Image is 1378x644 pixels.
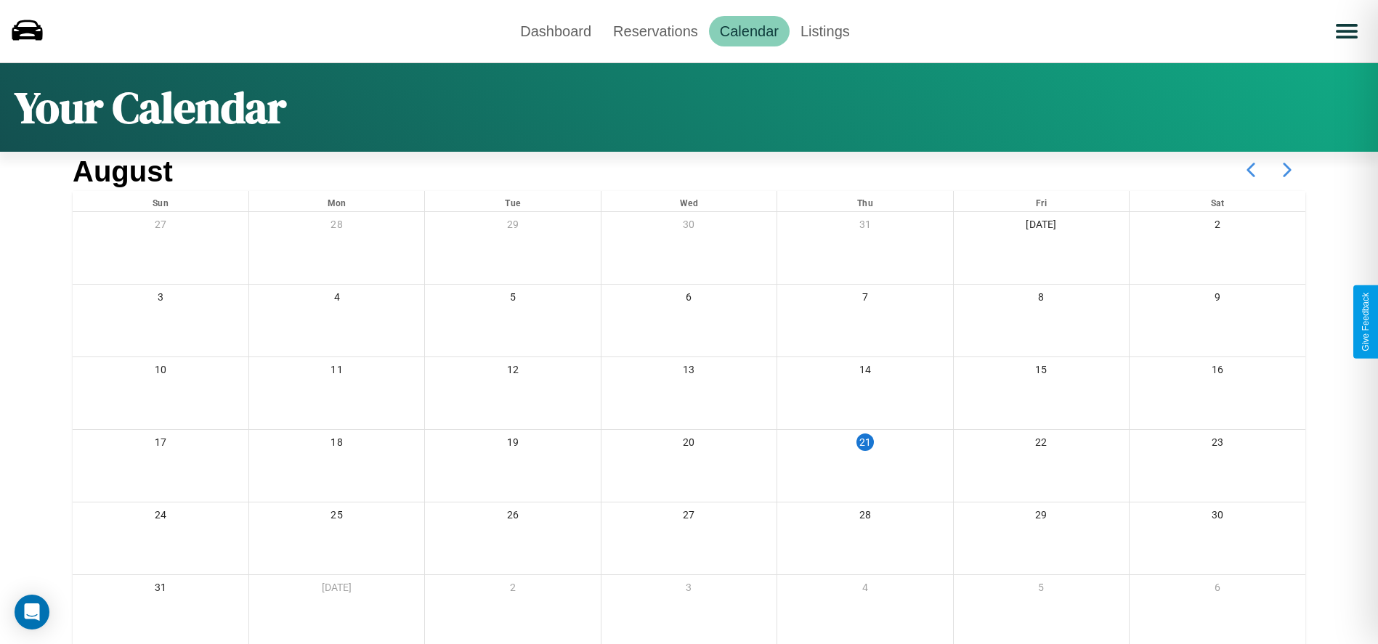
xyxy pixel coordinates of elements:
[425,502,600,532] div: 26
[777,212,952,242] div: 31
[1130,575,1305,605] div: 6
[954,191,1129,211] div: Fri
[249,575,424,605] div: [DATE]
[954,575,1129,605] div: 5
[602,16,709,46] a: Reservations
[15,595,49,629] div: Open Intercom Messenger
[1130,212,1305,242] div: 2
[425,285,600,314] div: 5
[601,191,777,211] div: Wed
[509,16,602,46] a: Dashboard
[1130,430,1305,460] div: 23
[15,78,286,137] h1: Your Calendar
[1130,285,1305,314] div: 9
[601,575,777,605] div: 3
[249,191,424,211] div: Mon
[249,212,424,242] div: 28
[425,575,600,605] div: 2
[954,285,1129,314] div: 8
[777,191,952,211] div: Thu
[425,357,600,387] div: 12
[425,212,600,242] div: 29
[601,357,777,387] div: 13
[790,16,861,46] a: Listings
[954,212,1129,242] div: [DATE]
[777,502,952,532] div: 28
[954,357,1129,387] div: 15
[601,502,777,532] div: 27
[1130,191,1305,211] div: Sat
[856,433,874,451] div: 21
[73,212,248,242] div: 27
[73,285,248,314] div: 3
[601,212,777,242] div: 30
[73,502,248,532] div: 24
[954,502,1129,532] div: 29
[777,285,952,314] div: 7
[425,430,600,460] div: 19
[1326,11,1367,52] button: Open menu
[1361,293,1371,351] div: Give Feedback
[425,191,600,211] div: Tue
[73,191,248,211] div: Sun
[73,357,248,387] div: 10
[249,502,424,532] div: 25
[73,575,248,605] div: 31
[777,575,952,605] div: 4
[249,430,424,460] div: 18
[1130,357,1305,387] div: 16
[73,430,248,460] div: 17
[73,155,173,188] h2: August
[249,285,424,314] div: 4
[777,357,952,387] div: 14
[1130,502,1305,532] div: 30
[709,16,790,46] a: Calendar
[249,357,424,387] div: 11
[601,430,777,460] div: 20
[601,285,777,314] div: 6
[954,430,1129,460] div: 22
